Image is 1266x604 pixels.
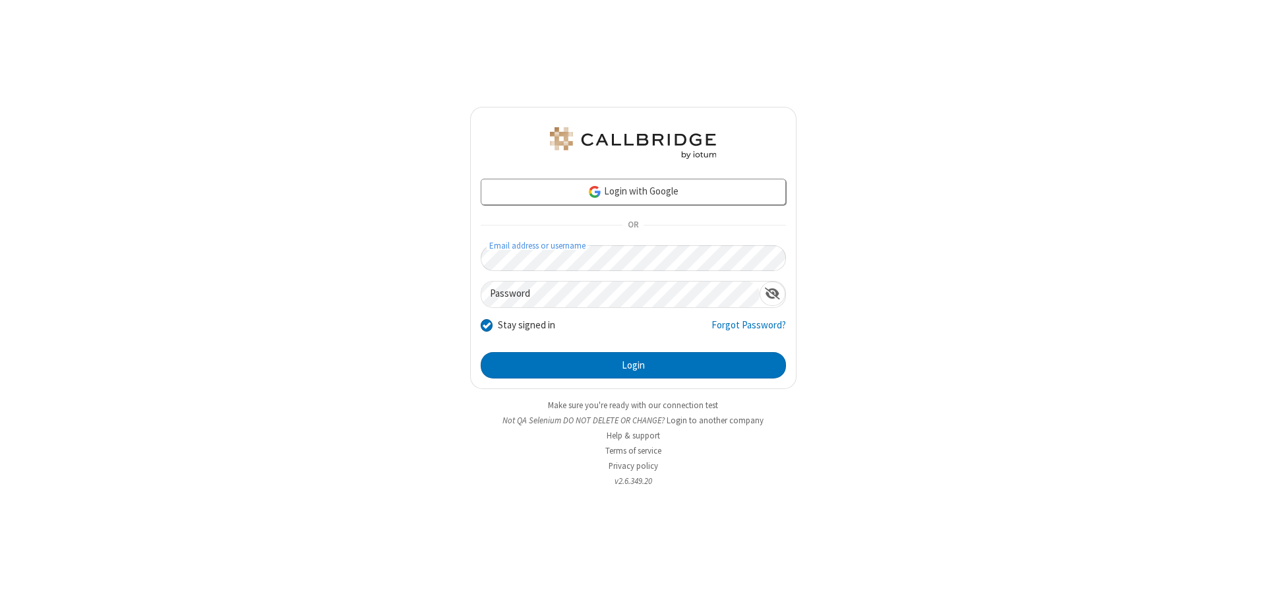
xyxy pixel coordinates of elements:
button: Login [481,352,786,378]
img: google-icon.png [588,185,602,199]
a: Login with Google [481,179,786,205]
a: Make sure you're ready with our connection test [548,400,718,411]
input: Password [481,282,760,307]
a: Terms of service [605,445,661,456]
input: Email address or username [481,245,786,271]
label: Stay signed in [498,318,555,333]
a: Privacy policy [609,460,658,471]
a: Help & support [607,430,660,441]
button: Login to another company [667,414,764,427]
li: v2.6.349.20 [470,475,797,487]
li: Not QA Selenium DO NOT DELETE OR CHANGE? [470,414,797,427]
div: Show password [760,282,785,306]
a: Forgot Password? [711,318,786,343]
iframe: Chat [1233,570,1256,595]
img: QA Selenium DO NOT DELETE OR CHANGE [547,127,719,159]
span: OR [622,216,644,235]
